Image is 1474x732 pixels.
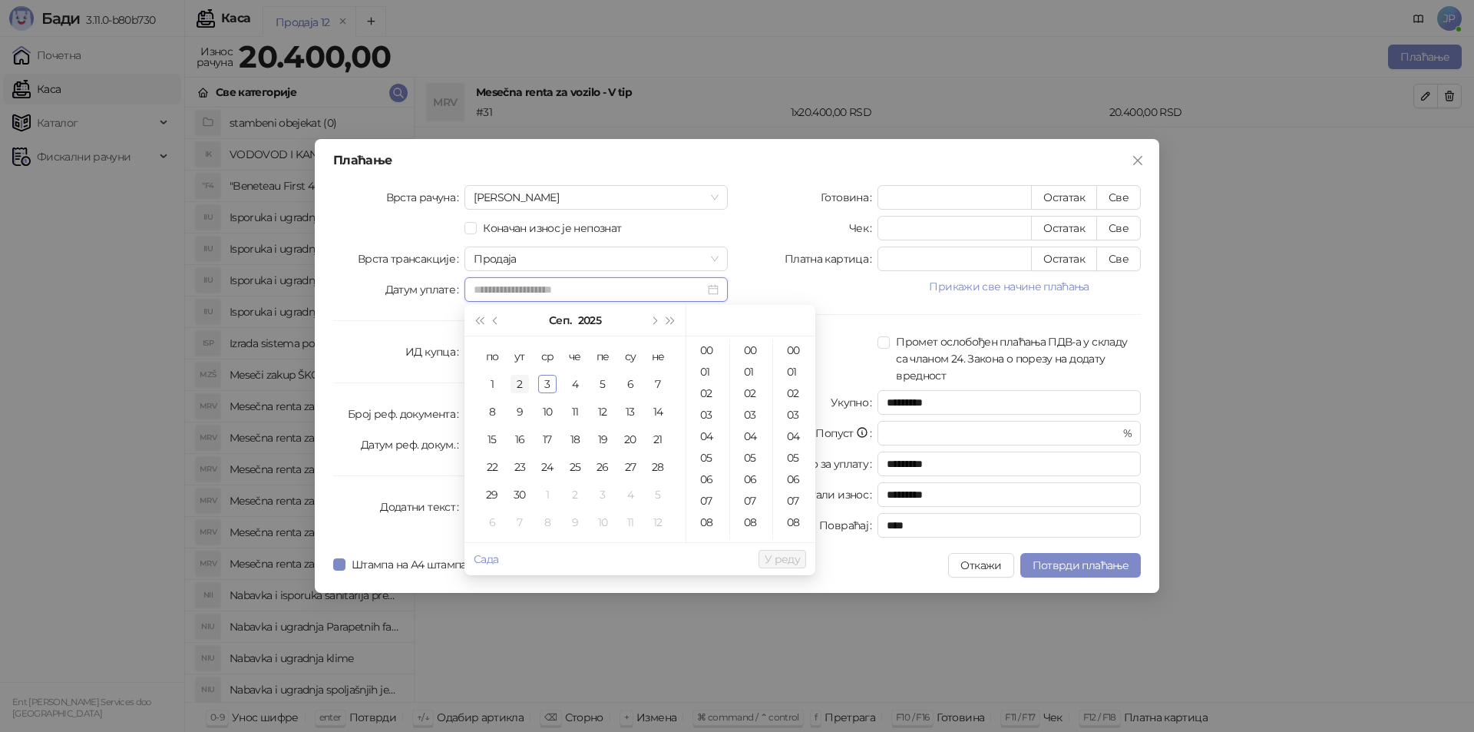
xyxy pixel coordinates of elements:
div: 23 [511,458,529,476]
div: 2 [511,375,529,393]
div: 04 [733,426,770,447]
th: по [478,343,506,370]
label: Повраћај [819,513,877,538]
th: пе [589,343,616,370]
div: 6 [621,375,640,393]
input: Датум уплате [474,281,705,298]
div: 06 [733,469,770,490]
div: 24 [538,458,557,476]
div: 12 [593,402,612,421]
div: 30 [511,485,529,504]
td: 2025-10-11 [616,508,644,536]
td: 2025-09-22 [478,453,506,481]
button: Претходна година (Control + left) [471,305,487,336]
div: 9 [511,402,529,421]
td: 2025-10-01 [534,481,561,508]
div: 19 [593,430,612,449]
label: Готовина [821,185,877,210]
a: Сада [474,552,498,566]
button: Изабери годину [578,305,601,336]
div: 29 [483,485,501,504]
div: 09 [776,533,813,555]
div: 00 [776,340,813,361]
span: Close [1125,154,1150,167]
div: 16 [511,430,529,449]
div: 03 [689,404,726,426]
div: 9 [566,513,584,532]
button: Потврди плаћање [1020,553,1141,578]
label: Врста рачуна [386,185,465,210]
td: 2025-10-02 [561,481,589,508]
td: 2025-09-08 [478,398,506,426]
div: 00 [689,340,726,361]
th: ут [506,343,534,370]
label: Број реф. документа [348,402,464,426]
div: 05 [733,447,770,469]
div: 3 [593,485,612,504]
div: 18 [566,430,584,449]
td: 2025-09-17 [534,426,561,453]
td: 2025-10-09 [561,508,589,536]
div: 05 [776,447,813,469]
td: 2025-09-11 [561,398,589,426]
button: Откажи [948,553,1013,578]
td: 2025-09-02 [506,370,534,398]
div: Плаћање [333,154,1141,167]
div: 5 [649,485,667,504]
div: 7 [511,513,529,532]
td: 2025-09-15 [478,426,506,453]
td: 2025-09-26 [589,453,616,481]
div: 08 [733,512,770,533]
span: Штампа на А4 штампачу [345,556,484,573]
label: Платна картица [785,247,877,271]
td: 2025-09-27 [616,453,644,481]
div: 14 [649,402,667,421]
div: 20 [621,430,640,449]
div: 11 [621,513,640,532]
td: 2025-09-25 [561,453,589,481]
td: 2025-09-29 [478,481,506,508]
label: Укупно за уплату [780,452,877,476]
div: 07 [689,490,726,512]
label: Датум уплате [385,277,465,302]
div: 05 [689,447,726,469]
div: 7 [649,375,667,393]
label: Додатни текст [380,495,464,519]
div: 04 [776,426,813,447]
div: 5 [593,375,612,393]
td: 2025-10-10 [589,508,616,536]
div: 08 [776,512,813,533]
div: 10 [538,402,557,421]
div: 02 [776,383,813,404]
div: 11 [566,402,584,421]
td: 2025-09-13 [616,398,644,426]
button: Остатак [1031,216,1097,240]
div: 3 [538,375,557,393]
div: 06 [776,469,813,490]
div: 22 [483,458,501,476]
td: 2025-09-07 [644,370,672,398]
td: 2025-09-10 [534,398,561,426]
div: 6 [483,513,501,532]
td: 2025-10-12 [644,508,672,536]
div: 01 [689,361,726,383]
td: 2025-10-05 [644,481,672,508]
div: 00 [733,340,770,361]
div: 07 [733,490,770,512]
div: 25 [566,458,584,476]
div: 28 [649,458,667,476]
td: 2025-10-07 [506,508,534,536]
label: Врста трансакције [358,247,465,271]
button: Следећи месец (PageDown) [645,305,662,336]
div: 15 [483,430,501,449]
label: Преостали износ [777,482,878,507]
div: 17 [538,430,557,449]
td: 2025-09-06 [616,370,644,398]
td: 2025-09-03 [534,370,561,398]
label: Попуст [815,421,877,445]
div: 02 [733,383,770,404]
span: close [1132,154,1144,167]
label: Датум реф. докум. [361,432,465,457]
td: 2025-09-12 [589,398,616,426]
button: Остатак [1031,247,1097,271]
